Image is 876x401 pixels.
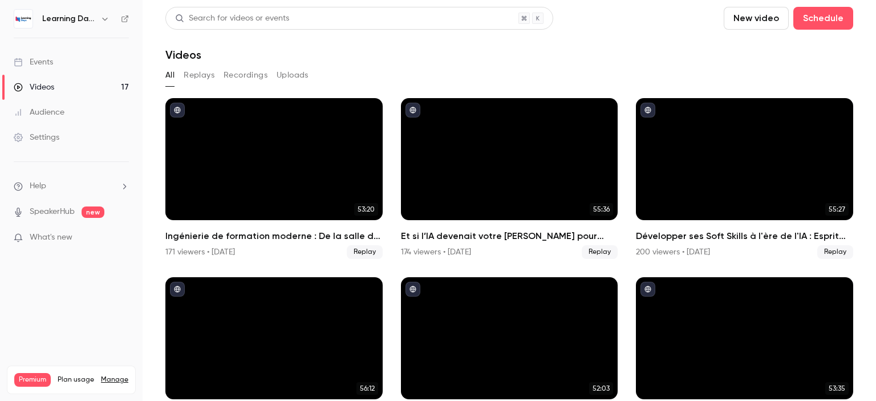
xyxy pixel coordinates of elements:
[101,375,128,384] a: Manage
[405,103,420,118] button: published
[165,229,383,243] h2: Ingénierie de formation moderne : De la salle de classe au flux de travail, concevoir pour l’usag...
[636,98,853,259] li: Développer ses Soft Skills à l'ère de l'IA : Esprit critique & IA
[347,245,383,259] span: Replay
[401,98,618,259] li: Et si l’IA devenait votre meilleur allié pour prouver enfin l’impact de vos formations ?
[401,98,618,259] a: 55:36Et si l’IA devenait votre [PERSON_NAME] pour prouver enfin l’impact de vos formations ?174 v...
[401,229,618,243] h2: Et si l’IA devenait votre [PERSON_NAME] pour prouver enfin l’impact de vos formations ?
[165,66,175,84] button: All
[405,282,420,297] button: published
[277,66,309,84] button: Uploads
[14,56,53,68] div: Events
[354,203,378,216] span: 53:20
[165,48,201,62] h1: Videos
[32,18,56,27] div: v 4.0.25
[58,375,94,384] span: Plan usage
[14,10,33,28] img: Learning Days
[356,382,378,395] span: 56:12
[636,98,853,259] a: 55:27Développer ses Soft Skills à l'ère de l'IA : Esprit critique & IA200 viewers • [DATE]Replay
[175,13,289,25] div: Search for videos or events
[724,7,789,30] button: New video
[817,245,853,259] span: Replay
[582,245,618,259] span: Replay
[30,206,75,218] a: SpeakerHub
[82,206,104,218] span: new
[42,13,96,25] h6: Learning Days
[636,229,853,243] h2: Développer ses Soft Skills à l'ère de l'IA : Esprit critique & IA
[640,282,655,297] button: published
[14,180,129,192] li: help-dropdown-opener
[589,382,613,395] span: 52:03
[14,107,64,118] div: Audience
[825,382,849,395] span: 53:35
[14,132,59,143] div: Settings
[142,67,175,75] div: Mots-clés
[401,246,471,258] div: 174 viewers • [DATE]
[793,7,853,30] button: Schedule
[224,66,267,84] button: Recordings
[170,103,185,118] button: published
[46,66,55,75] img: tab_domain_overview_orange.svg
[14,82,54,93] div: Videos
[59,67,88,75] div: Domaine
[165,98,383,259] a: 53:20Ingénierie de formation moderne : De la salle de classe au flux de travail, concevoir pour l...
[165,7,853,394] section: Videos
[18,30,27,39] img: website_grey.svg
[129,66,139,75] img: tab_keywords_by_traffic_grey.svg
[14,373,51,387] span: Premium
[640,103,655,118] button: published
[165,246,235,258] div: 171 viewers • [DATE]
[636,246,710,258] div: 200 viewers • [DATE]
[825,203,849,216] span: 55:27
[30,30,129,39] div: Domaine: [DOMAIN_NAME]
[170,282,185,297] button: published
[184,66,214,84] button: Replays
[18,18,27,27] img: logo_orange.svg
[30,232,72,244] span: What's new
[590,203,613,216] span: 55:36
[165,98,383,259] li: Ingénierie de formation moderne : De la salle de classe au flux de travail, concevoir pour l’usag...
[30,180,46,192] span: Help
